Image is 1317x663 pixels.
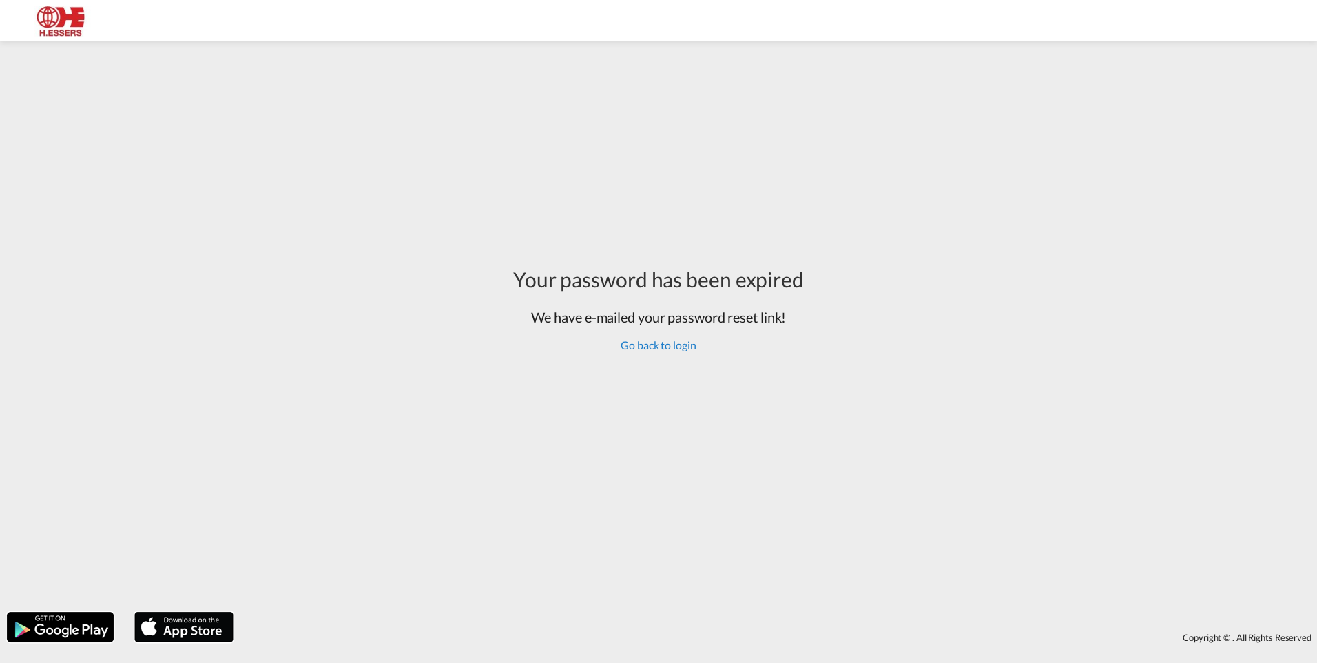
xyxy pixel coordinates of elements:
[21,6,114,37] img: 690005f0ba9d11ee90968bb23dcea500.JPG
[513,307,804,327] h2: We have e-mailed your password reset link!
[240,626,1317,649] div: Copyright © . All Rights Reserved
[513,265,804,294] div: Your password has been expired
[133,611,235,644] img: apple.png
[621,338,696,351] a: Go back to login
[6,611,115,644] img: google.png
